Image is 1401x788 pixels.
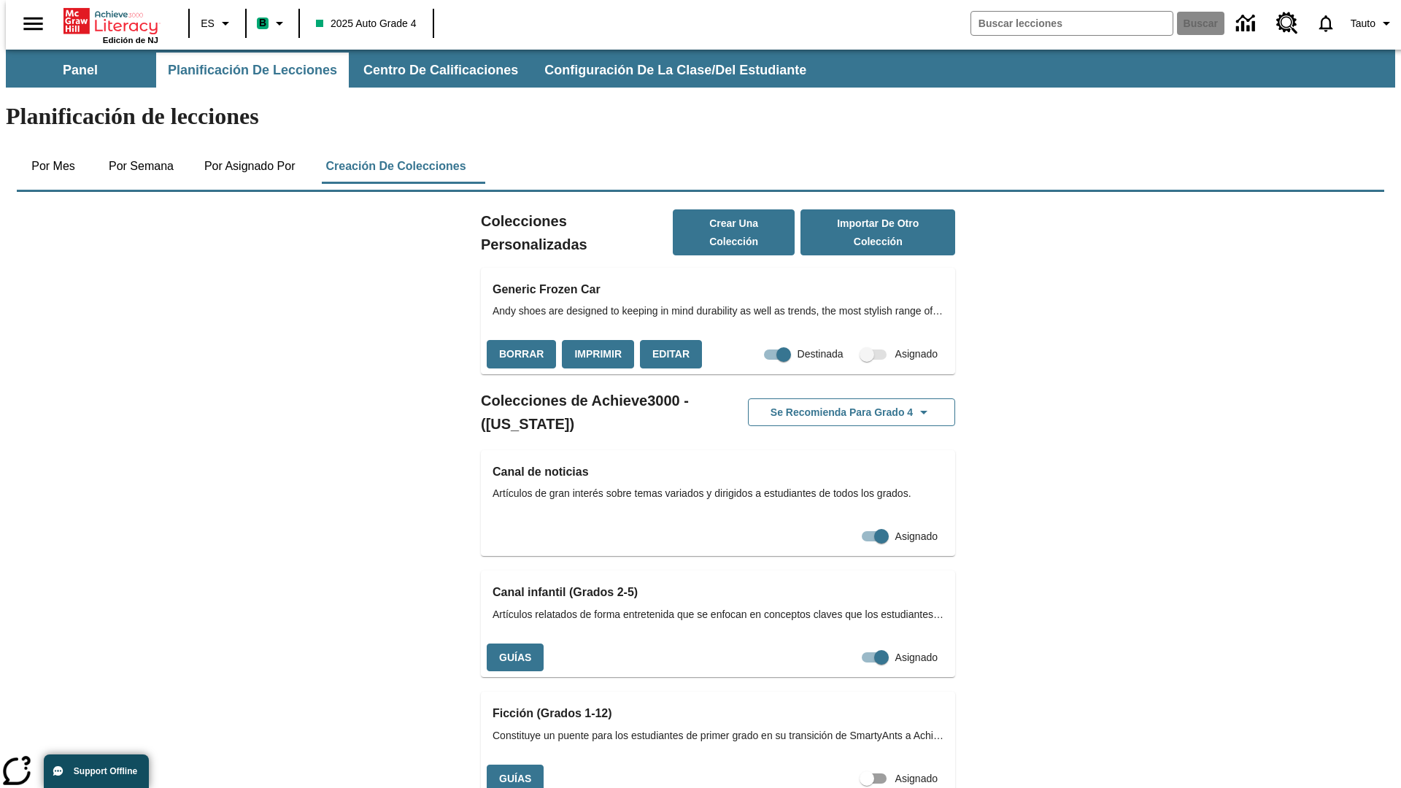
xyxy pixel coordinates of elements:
button: Configuración de la clase/del estudiante [533,53,818,88]
button: Perfil/Configuración [1345,10,1401,36]
h3: Canal infantil (Grados 2-5) [493,582,943,603]
span: Artículos de gran interés sobre temas variados y dirigidos a estudiantes de todos los grados. [493,486,943,501]
span: Destinada [798,347,844,362]
div: Subbarra de navegación [6,50,1395,88]
span: ES [201,16,215,31]
button: Por semana [97,149,185,184]
button: Support Offline [44,754,149,788]
a: Notificaciones [1307,4,1345,42]
button: Boost El color de la clase es verde menta. Cambiar el color de la clase. [251,10,294,36]
button: Se recomienda para Grado 4 [748,398,955,427]
button: Imprimir, Se abrirá en una ventana nueva [562,340,634,368]
span: Support Offline [74,766,137,776]
button: Centro de calificaciones [352,53,530,88]
h2: Colecciones de Achieve3000 - ([US_STATE]) [481,389,718,436]
h3: Ficción (Grados 1-12) [493,703,943,724]
span: Asignado [895,650,938,665]
button: Editar [640,340,702,368]
input: Buscar campo [971,12,1173,35]
h2: Colecciones Personalizadas [481,209,673,256]
span: Andy shoes are designed to keeping in mind durability as well as trends, the most stylish range o... [493,304,943,319]
button: Crear una colección [673,209,795,255]
button: Creación de colecciones [314,149,477,184]
span: B [259,14,266,32]
button: Planificación de lecciones [156,53,349,88]
span: Tauto [1351,16,1375,31]
a: Centro de recursos, Se abrirá en una pestaña nueva. [1267,4,1307,43]
button: Guías [487,644,544,672]
h3: Generic Frozen Car [493,279,943,300]
a: Portada [63,7,158,36]
h1: Planificación de lecciones [6,103,1395,130]
div: Portada [63,5,158,45]
div: Subbarra de navegación [6,53,819,88]
button: Abrir el menú lateral [12,2,55,45]
span: Artículos relatados de forma entretenida que se enfocan en conceptos claves que los estudiantes a... [493,607,943,622]
span: Asignado [895,529,938,544]
span: Asignado [895,347,938,362]
button: Por asignado por [193,149,307,184]
a: Centro de información [1227,4,1267,44]
button: Panel [7,53,153,88]
button: Lenguaje: ES, Selecciona un idioma [194,10,241,36]
h3: Canal de noticias [493,462,943,482]
button: Por mes [17,149,90,184]
span: Edición de NJ [103,36,158,45]
span: Constituye un puente para los estudiantes de primer grado en su transición de SmartyAnts a Achiev... [493,728,943,743]
span: 2025 Auto Grade 4 [316,16,417,31]
button: Borrar [487,340,556,368]
button: Importar de otro Colección [800,209,955,255]
span: Asignado [895,771,938,787]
